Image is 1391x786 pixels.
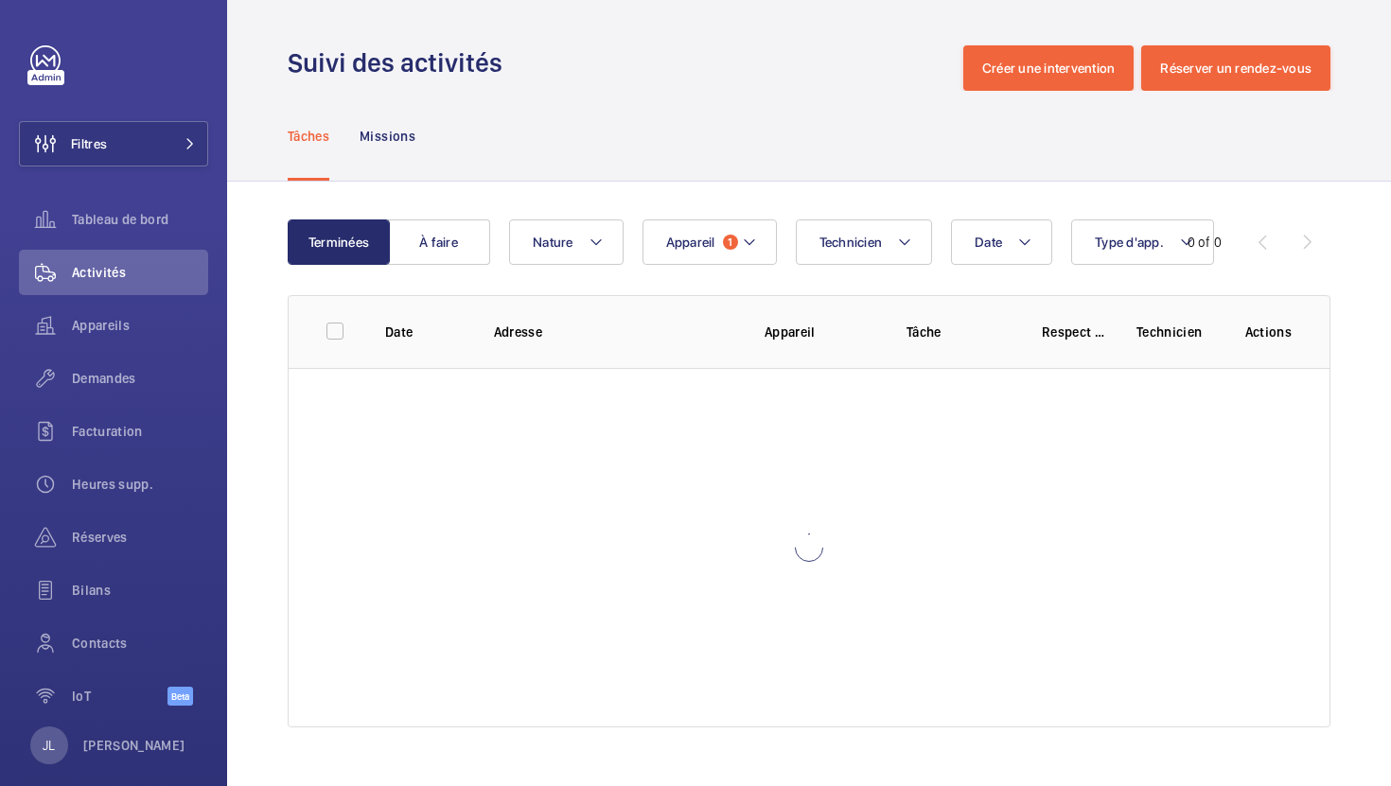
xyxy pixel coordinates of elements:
[819,235,883,250] span: Technicien
[71,134,107,153] span: Filtres
[288,45,514,80] h1: Suivi des activités
[43,736,55,755] p: JL
[167,687,193,706] span: Beta
[385,323,464,341] p: Date
[288,127,329,146] p: Tâches
[1136,323,1215,341] p: Technicien
[765,323,876,341] p: Appareil
[72,210,208,229] span: Tableau de bord
[72,528,208,547] span: Réserves
[72,422,208,441] span: Facturation
[72,263,208,282] span: Activités
[509,219,624,265] button: Nature
[643,219,777,265] button: Appareil1
[1071,219,1214,265] button: Type d'app.
[1095,235,1164,250] span: Type d'app.
[796,219,933,265] button: Technicien
[288,219,390,265] button: Terminées
[72,475,208,494] span: Heures supp.
[1245,323,1292,341] p: Actions
[1141,45,1330,91] button: Réserver un rendez-vous
[19,121,208,166] button: Filtres
[494,323,734,341] p: Adresse
[963,45,1135,91] button: Créer une intervention
[72,687,167,706] span: IoT
[1042,323,1106,341] p: Respect délai
[388,219,490,265] button: À faire
[723,235,738,250] span: 1
[533,235,573,250] span: Nature
[666,235,715,250] span: Appareil
[951,219,1052,265] button: Date
[1188,233,1222,252] div: 0 of 0
[72,581,208,600] span: Bilans
[72,634,208,653] span: Contacts
[360,127,415,146] p: Missions
[83,736,185,755] p: [PERSON_NAME]
[72,369,208,388] span: Demandes
[72,316,208,335] span: Appareils
[975,235,1002,250] span: Date
[907,323,1012,341] p: Tâche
